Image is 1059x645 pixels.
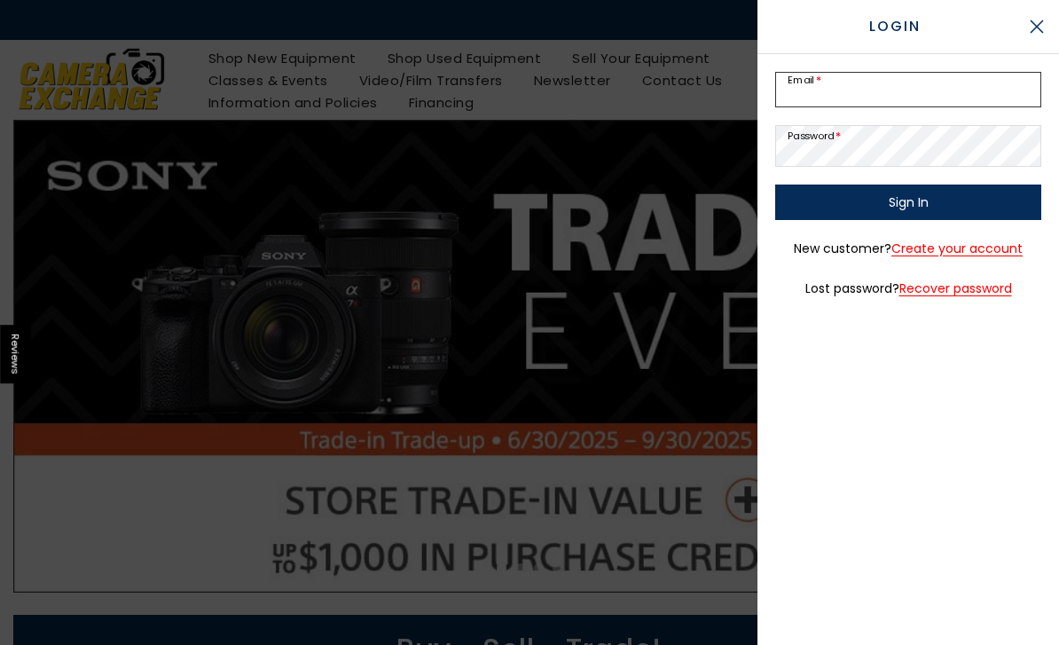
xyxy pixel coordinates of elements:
[775,278,1041,300] p: Lost password?
[1015,4,1059,49] button: Close sidebar
[775,16,1015,37] span: LOGIN
[899,278,1012,300] a: Recover password
[775,185,1041,220] button: Sign In
[891,238,1023,260] a: Create your account
[775,238,1041,260] p: New customer?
